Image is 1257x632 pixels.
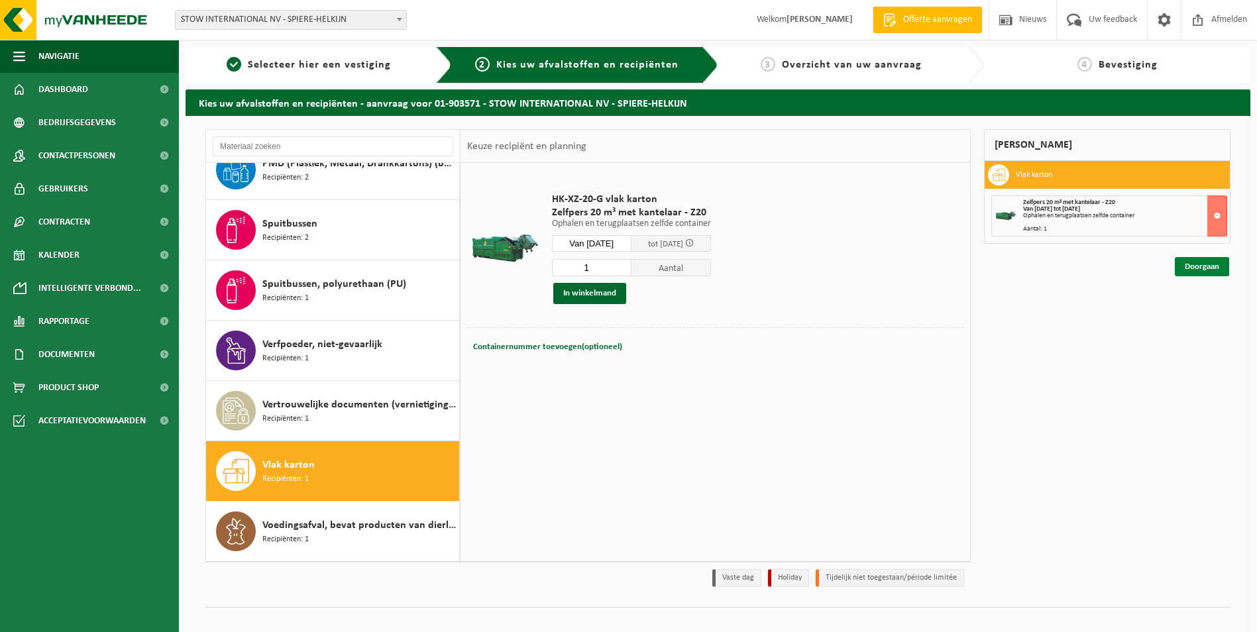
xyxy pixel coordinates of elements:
[496,60,679,70] span: Kies uw afvalstoffen en recipiënten
[206,501,460,561] button: Voedingsafval, bevat producten van dierlijke oorsprong, onverpakt, categorie 3 Recipiënten: 1
[262,397,456,413] span: Vertrouwelijke documenten (vernietiging - recyclage)
[38,40,80,73] span: Navigatie
[262,337,382,352] span: Verfpoeder, niet-gevaarlijk
[900,13,975,26] span: Offerte aanvragen
[38,238,80,272] span: Kalender
[38,172,88,205] span: Gebruikers
[175,10,407,30] span: STOW INTERNATIONAL NV - SPIERE-HELKIJN
[38,272,141,305] span: Intelligente verbond...
[473,342,622,351] span: Containernummer toevoegen(optioneel)
[206,321,460,381] button: Verfpoeder, niet-gevaarlijk Recipiënten: 1
[552,235,631,252] input: Selecteer datum
[186,89,1250,115] h2: Kies uw afvalstoffen en recipiënten - aanvraag voor 01-903571 - STOW INTERNATIONAL NV - SPIERE-HE...
[206,140,460,200] button: PMD (Plastiek, Metaal, Drankkartons) (bedrijven) Recipiënten: 2
[1175,257,1229,276] a: Doorgaan
[461,130,593,163] div: Keuze recipiënt en planning
[262,216,317,232] span: Spuitbussen
[38,371,99,404] span: Product Shop
[553,283,626,304] button: In winkelmand
[1023,205,1080,213] strong: Van [DATE] tot [DATE]
[782,60,922,70] span: Overzicht van uw aanvraag
[1077,57,1092,72] span: 4
[475,57,490,72] span: 2
[38,404,146,437] span: Acceptatievoorwaarden
[176,11,406,29] span: STOW INTERNATIONAL NV - SPIERE-HELKIJN
[1023,199,1115,206] span: Zelfpers 20 m³ met kantelaar - Z20
[262,517,456,533] span: Voedingsafval, bevat producten van dierlijke oorsprong, onverpakt, categorie 3
[38,139,115,172] span: Contactpersonen
[248,60,391,70] span: Selecteer hier een vestiging
[227,57,241,72] span: 1
[1016,164,1052,185] h3: Vlak karton
[262,473,309,486] span: Recipiënten: 1
[262,457,315,473] span: Vlak karton
[631,259,711,276] span: Aantal
[761,57,775,72] span: 3
[38,305,89,338] span: Rapportage
[552,193,711,206] span: HK-XZ-20-G vlak karton
[262,232,309,244] span: Recipiënten: 2
[262,156,456,172] span: PMD (Plastiek, Metaal, Drankkartons) (bedrijven)
[206,260,460,321] button: Spuitbussen, polyurethaan (PU) Recipiënten: 1
[873,7,982,33] a: Offerte aanvragen
[1023,213,1227,219] div: Ophalen en terugplaatsen zelfde container
[262,413,309,425] span: Recipiënten: 1
[552,219,711,229] p: Ophalen en terugplaatsen zelfde container
[552,206,711,219] span: Zelfpers 20 m³ met kantelaar - Z20
[472,338,624,356] button: Containernummer toevoegen(optioneel)
[984,129,1230,161] div: [PERSON_NAME]
[38,205,90,238] span: Contracten
[38,73,88,106] span: Dashboard
[38,106,116,139] span: Bedrijfsgegevens
[206,441,460,501] button: Vlak karton Recipiënten: 1
[1099,60,1158,70] span: Bevestiging
[768,569,809,587] li: Holiday
[262,276,406,292] span: Spuitbussen, polyurethaan (PU)
[192,57,425,73] a: 1Selecteer hier een vestiging
[206,200,460,260] button: Spuitbussen Recipiënten: 2
[648,240,683,248] span: tot [DATE]
[38,338,95,371] span: Documenten
[262,533,309,546] span: Recipiënten: 1
[262,172,309,184] span: Recipiënten: 2
[206,381,460,441] button: Vertrouwelijke documenten (vernietiging - recyclage) Recipiënten: 1
[213,136,453,156] input: Materiaal zoeken
[262,352,309,365] span: Recipiënten: 1
[787,15,853,25] strong: [PERSON_NAME]
[712,569,761,587] li: Vaste dag
[1023,226,1227,233] div: Aantal: 1
[816,569,964,587] li: Tijdelijk niet toegestaan/période limitée
[262,292,309,305] span: Recipiënten: 1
